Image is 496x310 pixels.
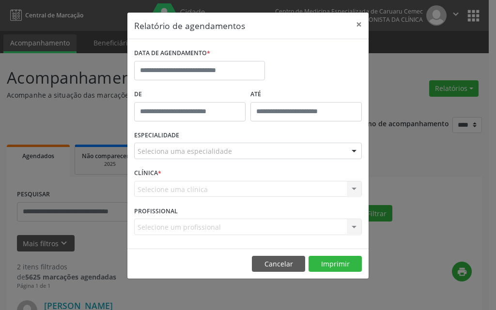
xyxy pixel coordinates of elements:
[134,19,245,32] h5: Relatório de agendamentos
[134,46,210,61] label: DATA DE AGENDAMENTO
[252,256,305,272] button: Cancelar
[134,128,179,143] label: ESPECIALIDADE
[349,13,369,36] button: Close
[138,146,232,156] span: Seleciona uma especialidade
[134,166,161,181] label: CLÍNICA
[250,87,362,102] label: ATÉ
[309,256,362,272] button: Imprimir
[134,87,246,102] label: De
[134,204,178,219] label: PROFISSIONAL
